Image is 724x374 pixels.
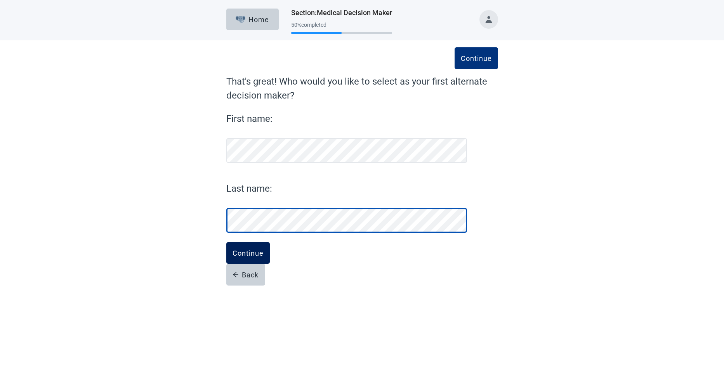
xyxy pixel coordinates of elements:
h1: Section : Medical Decision Maker [291,7,392,18]
label: First name: [226,112,467,126]
button: ElephantHome [226,9,279,30]
div: Continue [461,54,492,62]
div: Home [236,16,269,23]
button: Continue [455,47,498,69]
button: arrow-leftBack [226,264,265,286]
div: Continue [233,249,264,257]
div: 50 % completed [291,22,392,28]
label: Last name: [226,182,467,196]
button: Continue [226,242,270,264]
div: Back [233,271,259,279]
button: Toggle account menu [479,10,498,29]
img: Elephant [236,16,245,23]
div: Progress section [291,19,392,38]
label: That's great! Who would you like to select as your first alternate decision maker? [226,74,498,102]
span: arrow-left [233,272,239,278]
